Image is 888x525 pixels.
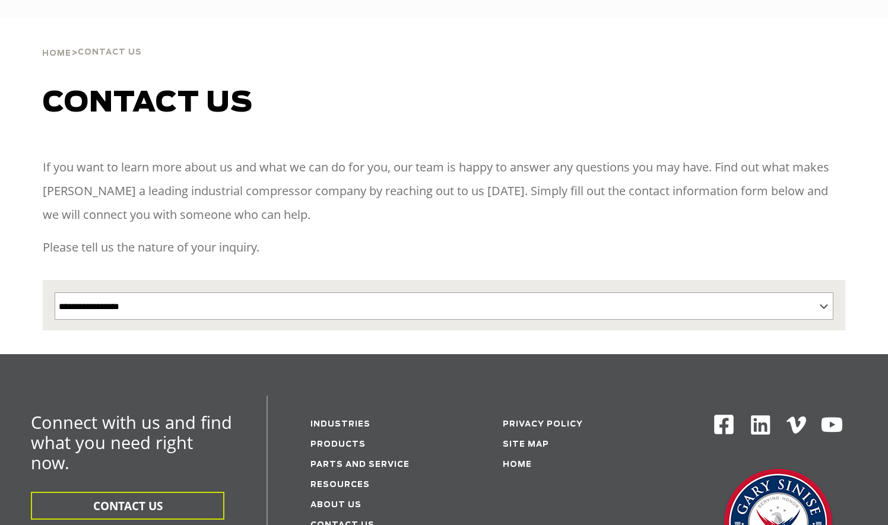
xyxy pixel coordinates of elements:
[310,441,366,448] a: Products
[503,461,532,469] a: Home
[31,492,224,520] button: CONTACT US
[749,413,772,437] img: Linkedin
[503,421,583,428] a: Privacy Policy
[820,413,843,437] img: Youtube
[42,47,71,58] a: Home
[42,50,71,58] span: Home
[43,89,253,117] span: Contact us
[310,481,370,489] a: Resources
[310,461,410,469] a: Parts and service
[713,413,735,435] img: Facebook
[78,49,142,56] span: Contact Us
[503,441,549,448] a: Site Map
[31,411,232,474] span: Connect with us and find what you need right now.
[786,416,807,434] img: Vimeo
[43,155,845,227] p: If you want to learn more about us and what we can do for you, our team is happy to answer any qu...
[42,18,142,63] div: >
[310,501,361,509] a: About Us
[43,236,845,259] p: Please tell us the nature of your inquiry.
[310,421,370,428] a: Industries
